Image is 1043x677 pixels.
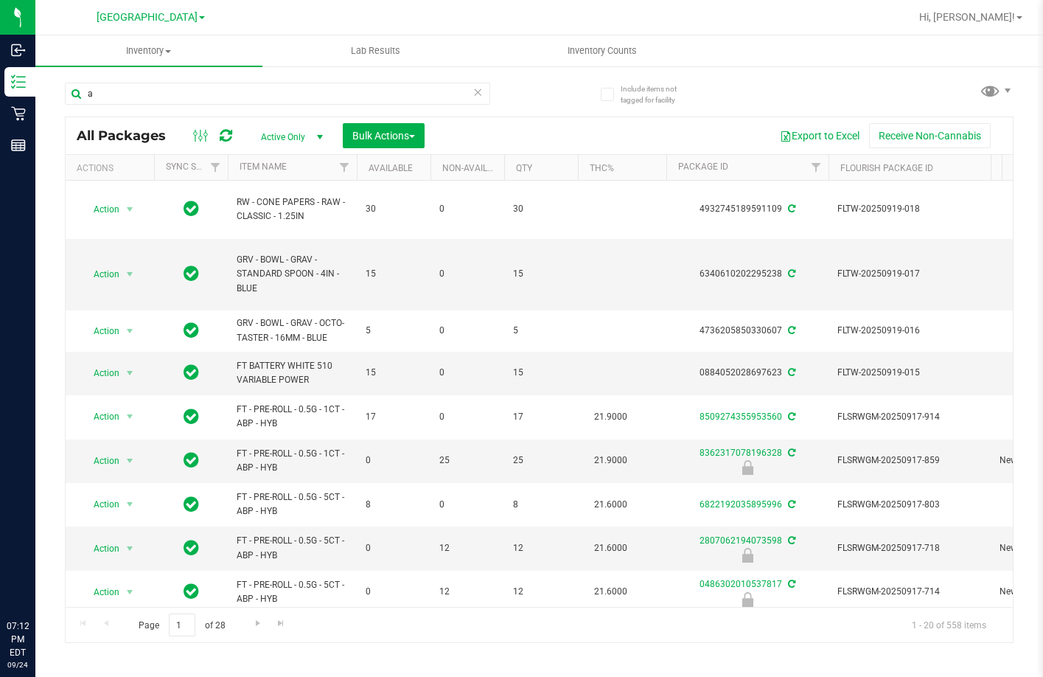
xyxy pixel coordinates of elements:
span: In Sync [184,494,199,515]
span: 15 [366,267,422,281]
a: Available [369,163,413,173]
a: Qty [516,163,532,173]
span: select [121,451,139,471]
span: Action [80,494,120,515]
span: Bulk Actions [352,130,415,142]
div: 4932745189591109 [664,202,831,216]
span: select [121,321,139,341]
span: GRV - BOWL - GRAV - OCTO-TASTER - 16MM - BLUE [237,316,348,344]
span: FT - PRE-ROLL - 0.5G - 5CT - ABP - HYB [237,578,348,606]
span: 0 [439,498,495,512]
span: 12 [513,541,569,555]
span: FLSRWGM-20250917-803 [837,498,982,512]
a: Filter [332,155,357,180]
span: 0 [366,541,422,555]
a: Filter [203,155,228,180]
span: RW - CONE PAPERS - RAW - CLASSIC - 1.25IN [237,195,348,223]
span: All Packages [77,128,181,144]
span: Sync from Compliance System [786,499,795,510]
span: In Sync [184,406,199,427]
a: Non-Available [442,163,508,173]
span: 17 [513,410,569,424]
span: FT - PRE-ROLL - 0.5G - 1CT - ABP - HYB [237,403,348,431]
span: Sync from Compliance System [786,448,795,458]
input: 1 [169,614,195,636]
a: Inventory Counts [489,35,716,66]
span: FT - PRE-ROLL - 0.5G - 5CT - ABP - HYB [237,534,348,562]
span: select [121,363,139,383]
span: FLSRWGM-20250917-914 [837,410,982,424]
span: 8 [513,498,569,512]
div: 4736205850330607 [664,324,831,338]
a: 8509274355953560 [700,412,782,422]
a: 0486302010537817 [700,579,782,589]
span: Sync from Compliance System [786,412,795,422]
a: Package ID [678,162,728,172]
span: 8 [366,498,422,512]
span: select [121,494,139,515]
a: THC% [590,163,614,173]
span: FLTW-20250919-017 [837,267,982,281]
div: Newly Received [664,592,831,607]
span: 21.6000 [587,581,635,603]
span: FLTW-20250919-016 [837,324,982,338]
span: [GEOGRAPHIC_DATA] [97,11,198,24]
span: 0 [439,267,495,281]
span: FT - PRE-ROLL - 0.5G - 1CT - ABP - HYB [237,447,348,475]
span: 30 [366,202,422,216]
span: In Sync [184,362,199,383]
span: 21.9000 [587,450,635,471]
span: 5 [366,324,422,338]
a: 2807062194073598 [700,535,782,546]
span: Action [80,264,120,285]
a: Filter [804,155,829,180]
inline-svg: Retail [11,106,26,121]
span: 0 [439,410,495,424]
span: Sync from Compliance System [786,204,795,214]
span: Page of 28 [126,614,237,636]
div: 6340610202295238 [664,267,831,281]
span: In Sync [184,538,199,558]
p: 09/24 [7,659,29,670]
span: 30 [513,202,569,216]
span: 21.6000 [587,538,635,559]
span: select [121,406,139,427]
span: Sync from Compliance System [786,268,795,279]
span: FLTW-20250919-018 [837,202,982,216]
a: 6822192035895996 [700,499,782,510]
span: 1 - 20 of 558 items [900,614,998,636]
span: select [121,582,139,603]
input: Search Package ID, Item Name, SKU, Lot or Part Number... [65,83,490,105]
span: Inventory [35,44,262,58]
a: Lab Results [262,35,489,66]
span: Sync from Compliance System [786,325,795,336]
div: 0884052028697623 [664,366,831,380]
inline-svg: Reports [11,138,26,153]
span: Hi, [PERSON_NAME]! [919,11,1015,23]
span: GRV - BOWL - GRAV - STANDARD SPOON - 4IN - BLUE [237,253,348,296]
span: Action [80,199,120,220]
span: FLTW-20250919-015 [837,366,982,380]
span: In Sync [184,581,199,602]
span: Sync from Compliance System [786,535,795,546]
span: Action [80,582,120,603]
span: FT - PRE-ROLL - 0.5G - 5CT - ABP - HYB [237,490,348,518]
span: Include items not tagged for facility [621,83,694,105]
span: FLSRWGM-20250917-714 [837,585,982,599]
span: select [121,538,139,559]
span: Action [80,406,120,427]
button: Bulk Actions [343,123,425,148]
button: Receive Non-Cannabis [869,123,991,148]
a: Inventory [35,35,262,66]
a: Flourish Package ID [840,163,933,173]
span: Clear [473,83,484,102]
span: 15 [513,366,569,380]
span: 12 [439,541,495,555]
span: Lab Results [331,44,420,58]
span: Action [80,451,120,471]
a: Item Name [240,162,287,172]
span: 12 [513,585,569,599]
span: 0 [366,585,422,599]
span: In Sync [184,198,199,219]
a: Go to the next page [247,614,268,633]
